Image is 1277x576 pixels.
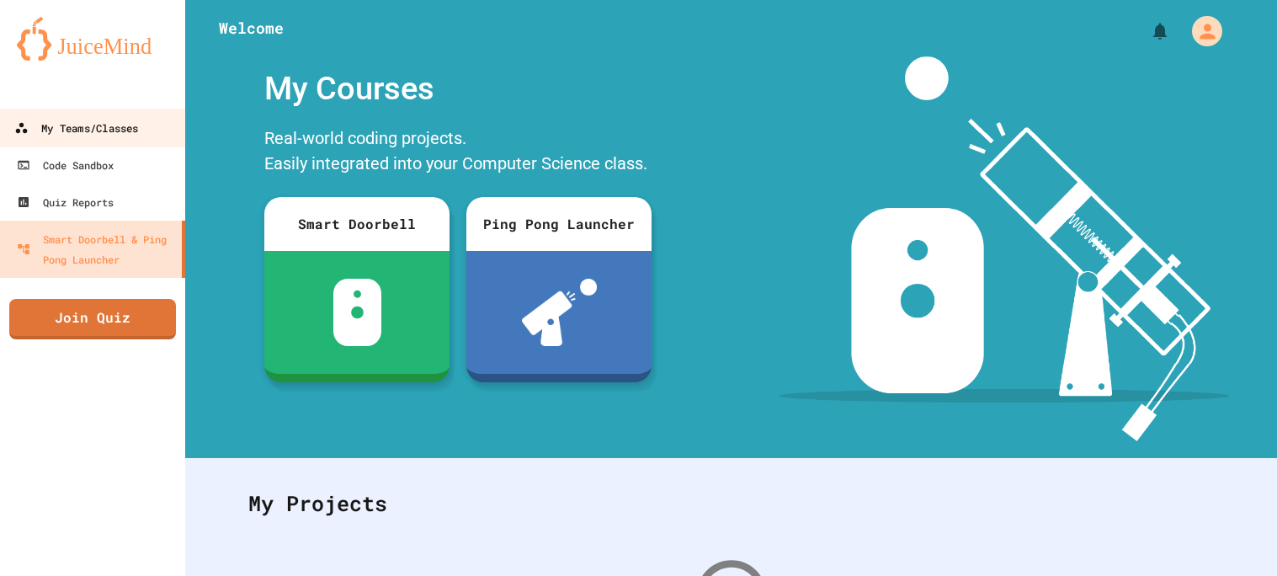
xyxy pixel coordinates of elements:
[256,121,660,184] div: Real-world coding projects. Easily integrated into your Computer Science class.
[17,155,114,175] div: Code Sandbox
[333,279,381,346] img: sdb-white.svg
[256,56,660,121] div: My Courses
[1174,12,1226,51] div: My Account
[9,299,176,339] a: Join Quiz
[17,192,114,212] div: Quiz Reports
[17,17,168,61] img: logo-orange.svg
[779,56,1230,441] img: banner-image-my-projects.png
[466,197,652,251] div: Ping Pong Launcher
[231,471,1231,536] div: My Projects
[1119,17,1174,45] div: My Notifications
[17,229,175,269] div: Smart Doorbell & Ping Pong Launcher
[14,118,138,139] div: My Teams/Classes
[522,279,597,346] img: ppl-with-ball.png
[264,197,450,251] div: Smart Doorbell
